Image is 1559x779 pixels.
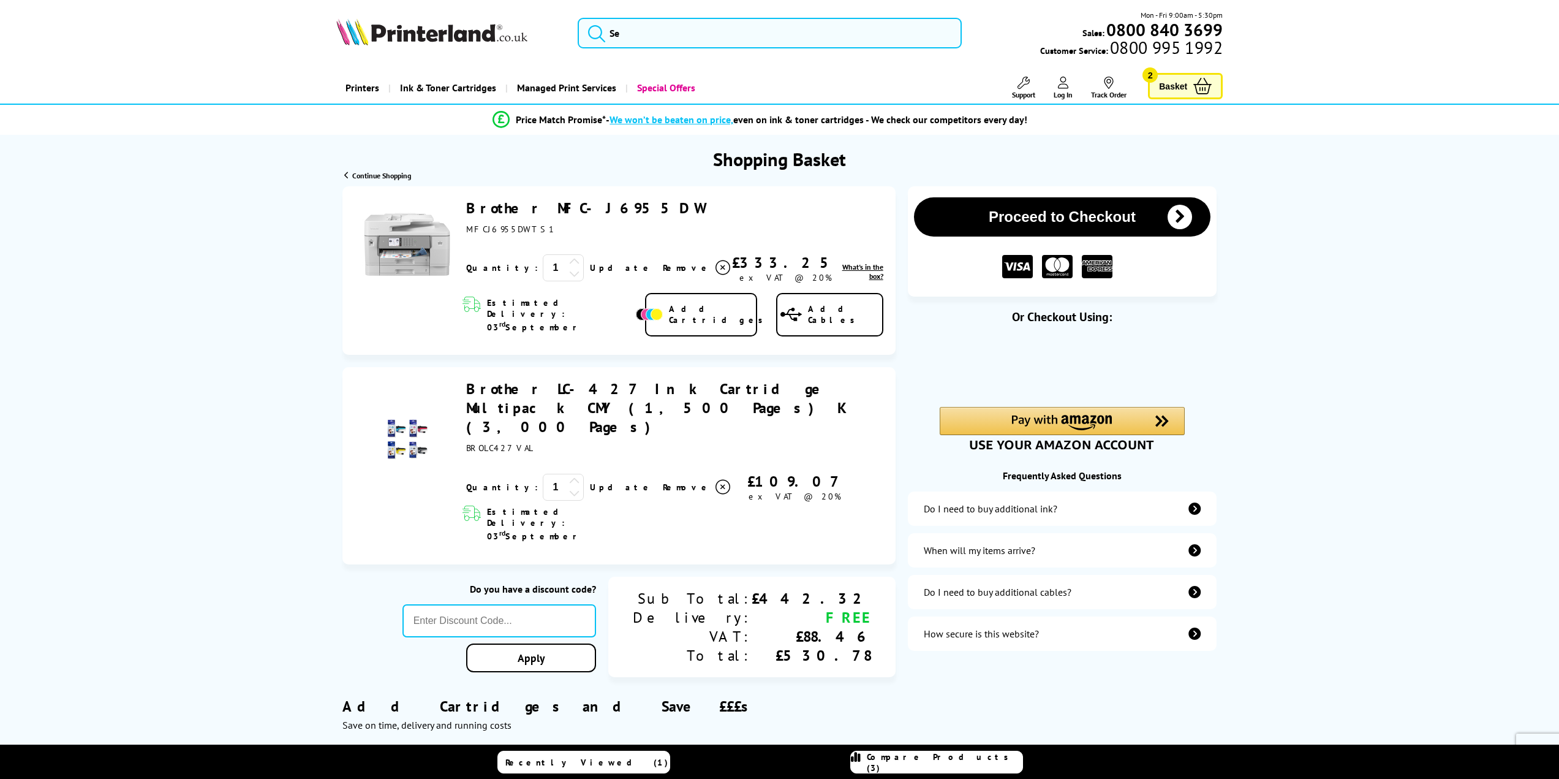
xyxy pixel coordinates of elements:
div: When will my items arrive? [924,544,1035,557]
span: BROLC427VAL [466,443,534,454]
span: ex VAT @ 20% [749,491,841,502]
a: 0800 840 3699 [1104,24,1223,36]
div: Or Checkout Using: [908,309,1217,325]
a: Track Order [1091,77,1127,99]
span: Ink & Toner Cartridges [400,72,496,104]
span: Recently Viewed (1) [505,757,668,768]
input: Enter Discount Code... [402,604,596,637]
div: Delivery: [633,608,752,627]
span: What's in the box? [842,262,883,281]
div: How secure is this website? [924,628,1039,640]
img: VISA [1002,255,1033,279]
a: Update [590,262,653,273]
b: 0800 840 3699 [1106,18,1223,41]
div: Do I need to buy additional cables? [924,586,1071,598]
span: Basket [1159,78,1187,94]
a: Brother LC-427 Ink Cartridge Multipack CMY (1,500 Pages) K (3,000 Pages) [466,379,848,436]
div: Sub Total: [633,589,752,608]
span: Sales: [1082,27,1104,39]
a: items-arrive [908,533,1217,568]
input: Se [578,18,962,48]
div: Add Cartridges and Save £££s [342,678,896,750]
a: additional-ink [908,492,1217,526]
span: Price Match Promise* [516,113,606,126]
a: Printers [336,72,388,104]
span: Compare Products (3) [867,751,1022,773]
a: Basket 2 [1148,73,1223,99]
div: - even on ink & toner cartridges - We check our competitors every day! [606,113,1027,126]
a: Ink & Toner Cartridges [388,72,505,104]
span: 2 [1142,67,1158,83]
div: VAT: [633,627,752,646]
a: Support [1012,77,1035,99]
span: Add Cartridges [669,303,769,325]
div: Amazon Pay - Use your Amazon account [940,407,1185,450]
span: Log In [1054,90,1073,99]
div: Do I need to buy additional ink? [924,503,1057,515]
span: Quantity: [466,482,538,493]
img: Brother LC-427 Ink Cartridge Multipack CMY (1,500 Pages) K (3,000 Pages) [386,418,429,461]
sup: rd [499,528,505,538]
span: Customer Service: [1040,42,1223,56]
a: Compare Products (3) [850,751,1023,773]
a: Managed Print Services [505,72,625,104]
span: Remove [663,262,711,273]
img: MASTER CARD [1042,255,1073,279]
span: Add Cables [808,303,882,325]
img: Printerland Logo [336,18,527,45]
iframe: PayPal [940,344,1185,372]
span: Mon - Fri 9:00am - 5:30pm [1141,9,1223,21]
sup: rd [499,319,505,329]
span: Quantity: [466,262,538,273]
a: Printerland Logo [336,18,562,48]
button: Proceed to Checkout [914,197,1211,237]
div: Do you have a discount code? [402,583,596,595]
span: Estimated Delivery: 03 September [487,506,633,542]
span: ex VAT @ 20% [739,272,832,283]
span: Support [1012,90,1035,99]
img: Add Cartridges [636,308,663,321]
div: Total: [633,646,752,665]
a: secure-website [908,617,1217,651]
span: Remove [663,482,711,493]
div: Frequently Asked Questions [908,469,1217,482]
a: additional-cables [908,575,1217,609]
span: Continue Shopping [352,171,411,180]
img: American Express [1082,255,1112,279]
div: £109.07 [732,472,857,491]
a: Log In [1054,77,1073,99]
a: Continue Shopping [344,171,411,180]
span: 0800 995 1992 [1108,42,1223,53]
a: Recently Viewed (1) [497,751,670,773]
h1: Shopping Basket [713,147,846,171]
a: Apply [466,644,596,672]
a: Brother MFC-J6955DW [466,199,704,218]
div: FREE [752,608,871,627]
a: Delete item from your basket [663,259,732,277]
a: Delete item from your basket [663,478,732,496]
span: We won’t be beaten on price, [610,113,733,126]
div: £530.78 [752,646,871,665]
li: modal_Promise [296,109,1225,131]
a: Update [590,482,653,493]
img: Brother MFC-J6955DW [361,199,453,291]
div: Save on time, delivery and running costs [342,719,896,731]
div: £333.25 [732,253,839,272]
div: £442.32 [752,589,871,608]
span: Estimated Delivery: 03 September [487,297,633,333]
span: MFCJ6955DWTS1 [466,224,554,235]
a: lnk_inthebox [839,262,883,281]
div: £88.46 [752,627,871,646]
a: Special Offers [625,72,704,104]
